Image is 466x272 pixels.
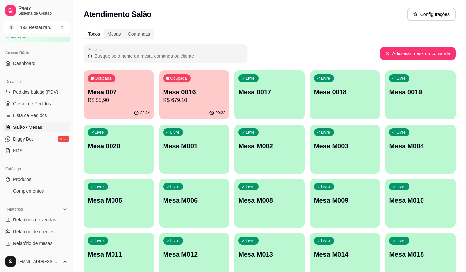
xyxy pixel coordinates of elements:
p: Mesa 0017 [238,87,301,97]
p: Livre [170,130,180,135]
button: OcupadaMesa 007R$ 55,9022:34 [84,70,154,119]
div: Acesso Rápido [3,48,70,58]
p: Livre [170,184,180,189]
a: Complementos [3,186,70,196]
span: Pedidos balcão (PDV) [13,89,58,95]
a: Salão / Mesas [3,122,70,132]
button: LivreMesa M009 [310,179,380,228]
p: Mesa M010 [389,196,452,205]
div: Mesas [104,29,124,38]
p: Livre [246,184,255,189]
a: Diggy Botnovo [3,134,70,144]
button: Select a team [3,21,70,34]
p: Livre [95,130,104,135]
p: Livre [321,130,330,135]
button: Adicionar mesa ou comanda [380,47,456,60]
label: Pesquisar [88,47,107,52]
span: Diggy Bot [13,136,33,142]
p: Mesa 0019 [389,87,452,97]
p: R$ 679,10 [163,97,226,104]
p: Mesa M006 [163,196,226,205]
p: Livre [246,130,255,135]
p: Mesa M013 [238,250,301,259]
span: 1 [8,24,15,31]
p: Mesa M012 [163,250,226,259]
a: Relatório de mesas [3,238,70,249]
span: [EMAIL_ADDRESS][DOMAIN_NAME] [18,259,60,264]
p: Mesa 0020 [88,142,150,151]
button: LivreMesa M005 [84,179,154,228]
span: Complementos [13,188,44,194]
span: Dashboard [13,60,36,67]
span: Relatórios de vendas [13,217,56,223]
input: Pesquisar [93,53,243,59]
p: Mesa M009 [314,196,376,205]
span: Relatório de mesas [13,240,53,247]
button: LivreMesa M008 [234,179,305,228]
span: Relatório de clientes [13,228,55,235]
p: Livre [321,76,330,81]
a: Lista de Pedidos [3,110,70,121]
p: Livre [396,130,406,135]
button: LivreMesa M003 [310,125,380,174]
p: Livre [321,184,330,189]
a: DiggySistema de Gestão [3,3,70,18]
p: Livre [246,238,255,243]
p: Livre [396,238,406,243]
button: LivreMesa M004 [385,125,456,174]
a: Produtos [3,174,70,185]
p: Livre [321,238,330,243]
p: Mesa M002 [238,142,301,151]
span: Lista de Pedidos [13,112,47,119]
a: Gestor de Pedidos [3,98,70,109]
button: LivreMesa 0020 [84,125,154,174]
button: LivreMesa M010 [385,179,456,228]
button: LivreMesa M002 [234,125,305,174]
div: Comandas [125,29,154,38]
h2: Atendimento Salão [84,9,151,20]
button: LivreMesa M001 [159,125,230,174]
p: Ocupada [170,76,187,81]
p: Mesa M001 [163,142,226,151]
p: Ocupada [95,76,112,81]
p: Mesa M014 [314,250,376,259]
button: Pedidos balcão (PDV) [3,87,70,97]
div: Dia a dia [3,76,70,87]
span: Gestor de Pedidos [13,100,51,107]
p: Mesa M004 [389,142,452,151]
p: Mesa M008 [238,196,301,205]
p: Mesa M015 [389,250,452,259]
p: R$ 55,90 [88,97,150,104]
button: Configurações [407,8,456,21]
p: Livre [95,184,104,189]
span: Relatórios [5,207,23,212]
button: LivreMesa 0018 [310,70,380,119]
button: LivreMesa M006 [159,179,230,228]
button: LivreMesa 0019 [385,70,456,119]
p: Livre [396,184,406,189]
div: 193 Restauran ... [20,24,54,31]
p: Mesa M005 [88,196,150,205]
p: Mesa 0018 [314,87,376,97]
button: OcupadaMesa 0016R$ 679,1000:22 [159,70,230,119]
span: Salão / Mesas [13,124,42,130]
span: Produtos [13,176,31,183]
p: Livre [396,76,406,81]
div: Catálogo [3,164,70,174]
p: Mesa M003 [314,142,376,151]
div: Todos [84,29,104,38]
a: KDS [3,145,70,156]
p: Mesa M011 [88,250,150,259]
button: [EMAIL_ADDRESS][DOMAIN_NAME] [3,254,70,269]
span: KDS [13,147,23,154]
p: Livre [170,238,180,243]
span: Sistema de Gestão [18,11,68,16]
p: 22:34 [140,110,150,115]
span: Diggy [18,5,68,11]
p: 00:22 [216,110,225,115]
a: Relatórios de vendas [3,215,70,225]
p: Livre [95,238,104,243]
p: Livre [246,76,255,81]
a: Relatório de fidelidadenovo [3,250,70,260]
p: Mesa 007 [88,87,150,97]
